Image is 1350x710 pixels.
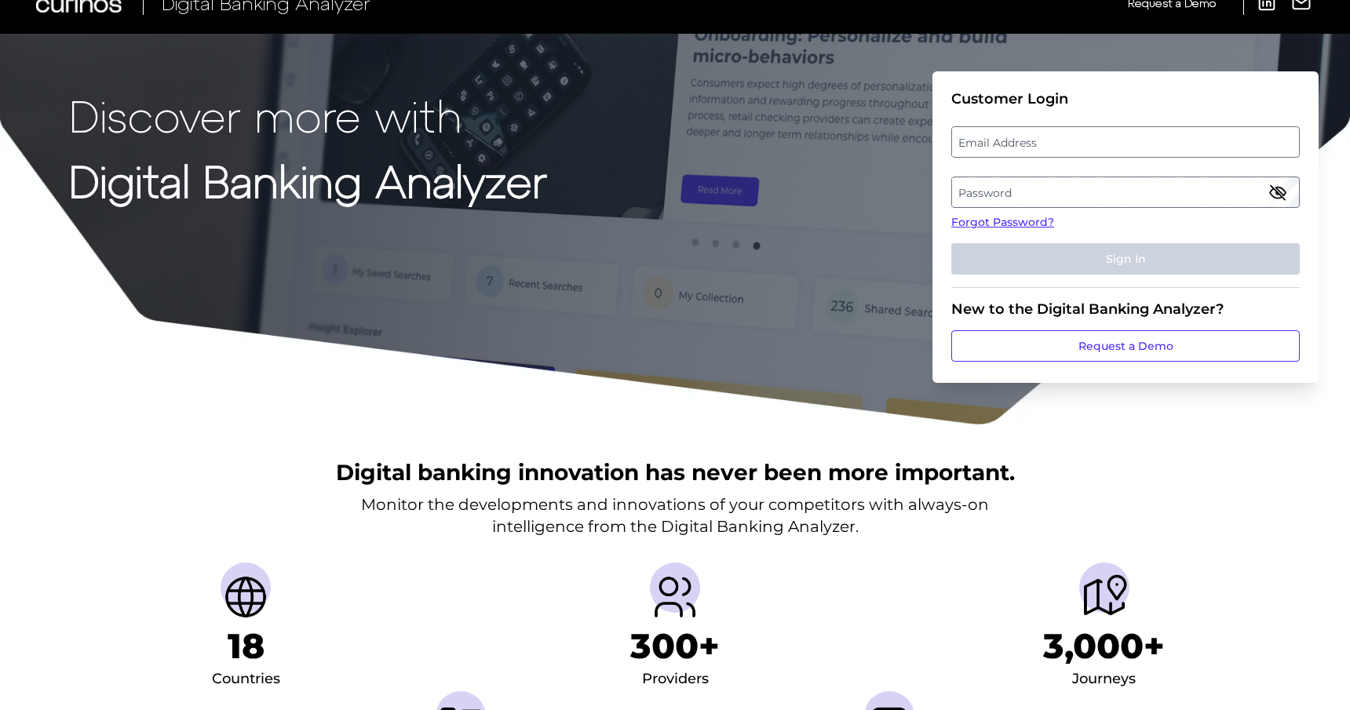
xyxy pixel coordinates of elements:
[228,625,265,667] h1: 18
[69,154,547,206] strong: Digital Banking Analyzer
[361,493,989,537] p: Monitor the developments and innovations of your competitors with always-on intelligence from the...
[951,330,1300,362] a: Request a Demo
[951,90,1300,107] div: Customer Login
[1072,667,1136,692] div: Journeys
[642,667,709,692] div: Providers
[212,667,280,692] div: Countries
[1043,625,1165,667] h1: 3,000+
[69,90,547,140] p: Discover more with
[952,178,1298,206] label: Password
[951,243,1300,275] button: Sign In
[951,300,1300,318] div: New to the Digital Banking Analyzer?
[221,572,271,622] img: Countries
[951,214,1300,231] a: Forgot Password?
[952,128,1298,156] label: Email Address
[650,572,700,622] img: Providers
[336,457,1015,487] h2: Digital banking innovation has never been more important.
[1079,572,1129,622] img: Journeys
[630,625,720,667] h1: 300+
